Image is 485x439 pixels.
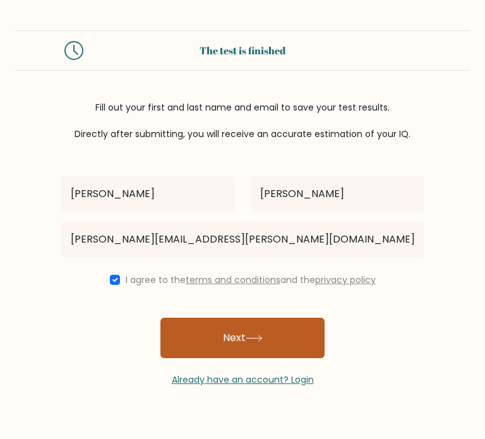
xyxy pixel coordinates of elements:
[15,101,470,141] div: Fill out your first and last name and email to save your test results. Directly after submitting,...
[160,318,325,358] button: Next
[61,176,235,212] input: First name
[126,274,376,286] label: I agree to the and the
[172,373,314,386] a: Already have an account? Login
[61,222,424,257] input: Email
[99,43,386,58] div: The test is finished
[186,274,280,286] a: terms and conditions
[315,274,376,286] a: privacy policy
[250,176,424,212] input: Last name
